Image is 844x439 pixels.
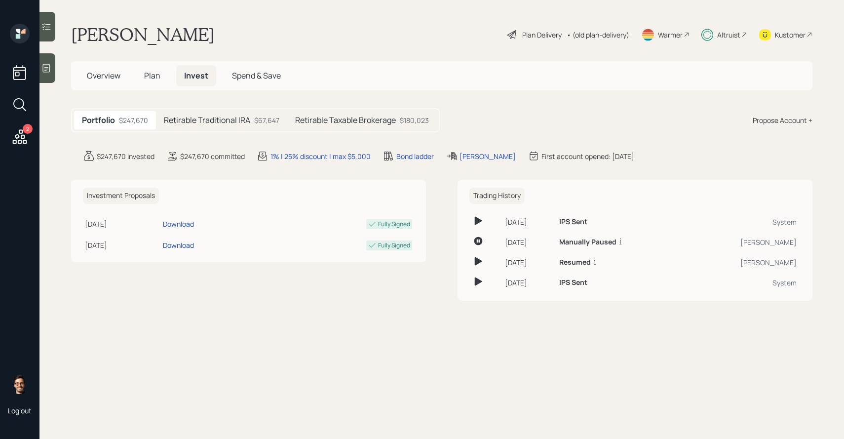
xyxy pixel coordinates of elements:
h6: Investment Proposals [83,188,159,204]
div: Fully Signed [378,220,410,229]
div: [DATE] [505,278,551,288]
div: [PERSON_NAME] [690,237,797,247]
div: $247,670 invested [97,151,154,161]
div: System [690,217,797,227]
h6: Resumed [559,258,591,267]
h1: [PERSON_NAME] [71,24,215,45]
div: [DATE] [505,237,551,247]
img: sami-boghos-headshot.png [10,374,30,394]
div: [DATE] [505,257,551,268]
div: Kustomer [775,30,806,40]
h6: IPS Sent [559,279,587,287]
div: [DATE] [505,217,551,227]
div: Download [163,240,194,250]
div: $247,670 [119,115,148,125]
h6: Trading History [469,188,525,204]
div: Log out [8,406,32,415]
h6: IPS Sent [559,218,587,226]
div: $67,647 [254,115,279,125]
div: • (old plan-delivery) [567,30,629,40]
span: Invest [184,70,208,81]
div: $180,023 [400,115,429,125]
div: System [690,278,797,288]
div: [PERSON_NAME] [690,257,797,268]
div: Bond ladder [396,151,434,161]
div: Fully Signed [378,241,410,250]
div: Warmer [658,30,683,40]
h5: Portfolio [82,116,115,125]
div: Download [163,219,194,229]
div: $247,670 committed [180,151,245,161]
div: 2 [23,124,33,134]
div: [DATE] [85,219,159,229]
div: [DATE] [85,240,159,250]
div: 1% | 25% discount | max $5,000 [270,151,371,161]
span: Overview [87,70,120,81]
div: Propose Account + [753,115,812,125]
span: Plan [144,70,160,81]
h5: Retirable Traditional IRA [164,116,250,125]
span: Spend & Save [232,70,281,81]
div: First account opened: [DATE] [541,151,634,161]
div: Plan Delivery [522,30,562,40]
div: Altruist [717,30,740,40]
h6: Manually Paused [559,238,616,246]
h5: Retirable Taxable Brokerage [295,116,396,125]
div: [PERSON_NAME] [460,151,516,161]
